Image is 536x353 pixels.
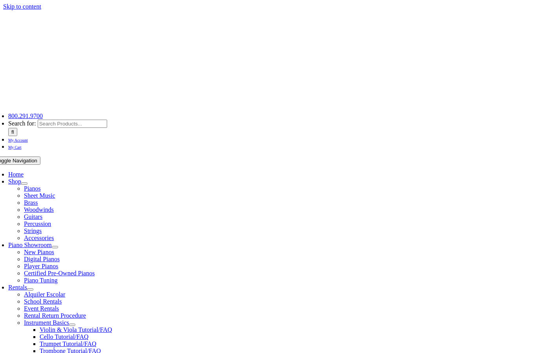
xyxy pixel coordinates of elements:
a: New Pianos [24,249,54,255]
input: Search Products... [38,120,107,128]
a: Shop [8,178,21,185]
a: Digital Pianos [24,256,60,262]
a: My Cart [8,143,22,150]
a: Brass [24,199,38,206]
a: Home [8,171,24,178]
input: Search [8,128,17,136]
span: My Account [8,138,28,142]
a: Woodwinds [24,206,54,213]
button: Open submenu of Instrument Basics [69,324,75,326]
button: Open submenu of Rentals [27,288,33,291]
a: Certified Pre-Owned Pianos [24,270,95,277]
a: Instrument Basics [24,319,69,326]
a: Percussion [24,220,51,227]
button: Open submenu of Piano Showroom [52,246,58,248]
a: Guitars [24,213,42,220]
a: Alquiler Escolar [24,291,65,298]
a: Player Pianos [24,263,58,269]
span: My Cart [8,145,22,149]
button: Open submenu of Shop [21,182,27,185]
a: Skip to content [3,3,41,10]
a: 800.291.9700 [8,113,43,119]
a: Piano Showroom [8,242,52,248]
a: Cello Tutorial/FAQ [40,333,89,340]
a: Accessories [24,235,54,241]
a: Rental Return Procedure [24,312,86,319]
a: Sheet Music [24,192,55,199]
a: School Rentals [24,298,62,305]
a: Event Rentals [24,305,59,312]
a: Strings [24,227,42,234]
a: My Account [8,136,28,143]
a: Pianos [24,185,41,192]
a: Piano Tuning [24,277,58,284]
span: Search for: [8,120,36,127]
a: Rentals [8,284,27,291]
a: Violin & Viola Tutorial/FAQ [40,326,112,333]
a: Trumpet Tutorial/FAQ [40,340,96,347]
